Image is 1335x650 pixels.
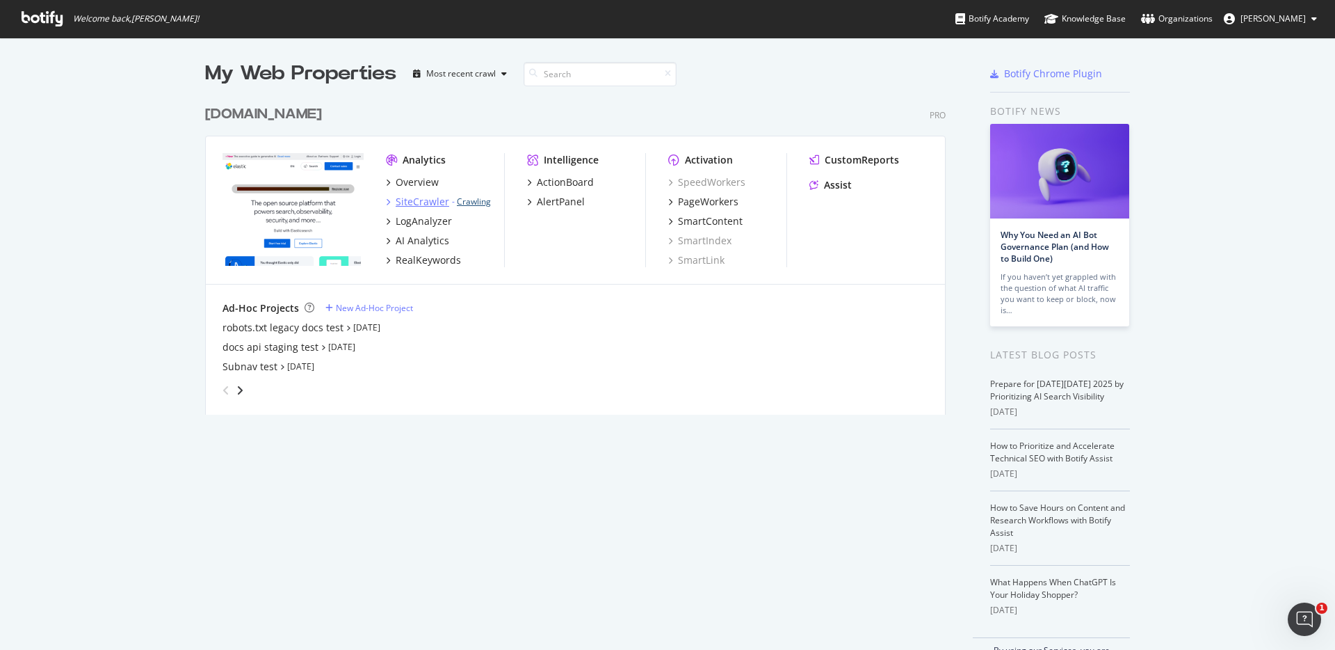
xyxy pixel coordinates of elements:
a: SiteCrawler- Crawling [386,195,491,209]
div: PageWorkers [678,195,738,209]
img: Why You Need an AI Bot Governance Plan (and How to Build One) [990,124,1129,219]
a: docs api staging test [222,340,318,354]
a: What Happens When ChatGPT Is Your Holiday Shopper? [990,576,1116,601]
div: RealKeywords [396,253,461,267]
div: Botify news [990,104,1130,119]
a: [DATE] [328,341,355,353]
div: SiteCrawler [396,195,449,209]
div: [DATE] [990,468,1130,480]
div: LogAnalyzer [396,214,452,228]
div: New Ad-Hoc Project [336,302,413,314]
iframe: Intercom live chat [1288,603,1321,636]
div: angle-right [235,383,245,397]
a: robots.txt legacy docs test [222,321,343,335]
div: Assist [824,178,852,192]
div: angle-left [217,379,235,402]
a: AI Analytics [386,234,449,248]
div: Botify Chrome Plugin [1004,67,1102,81]
a: ActionBoard [527,175,594,189]
a: RealKeywords [386,253,461,267]
span: 1 [1316,603,1327,614]
div: Organizations [1141,12,1213,26]
a: AlertPanel [527,195,585,209]
button: [PERSON_NAME] [1213,8,1328,30]
a: Subnav test [222,360,277,374]
div: AI Analytics [396,234,449,248]
div: CustomReports [825,153,899,167]
a: New Ad-Hoc Project [325,302,413,314]
a: Crawling [457,196,491,207]
a: SmartContent [668,214,743,228]
div: SmartContent [678,214,743,228]
a: [DATE] [287,360,314,372]
input: Search [524,62,677,86]
span: Celia García-Gutiérrez [1240,13,1306,24]
a: SmartIndex [668,234,731,248]
div: Analytics [403,153,446,167]
a: How to Save Hours on Content and Research Workflows with Botify Assist [990,502,1125,539]
div: Overview [396,175,439,189]
div: grid [205,88,957,415]
div: [DATE] [990,406,1130,418]
div: Activation [685,153,733,167]
div: [DATE] [990,604,1130,617]
div: AlertPanel [537,195,585,209]
div: If you haven’t yet grappled with the question of what AI traffic you want to keep or block, now is… [1001,271,1119,316]
a: PageWorkers [668,195,738,209]
span: Welcome back, [PERSON_NAME] ! [73,13,199,24]
a: Prepare for [DATE][DATE] 2025 by Prioritizing AI Search Visibility [990,378,1124,402]
div: Ad-Hoc Projects [222,301,299,315]
div: My Web Properties [205,60,396,88]
div: - [452,196,491,207]
a: How to Prioritize and Accelerate Technical SEO with Botify Assist [990,440,1115,464]
a: SmartLink [668,253,725,267]
a: LogAnalyzer [386,214,452,228]
div: Latest Blog Posts [990,347,1130,363]
a: [DOMAIN_NAME] [205,104,327,125]
div: Intelligence [544,153,599,167]
button: Most recent crawl [407,63,512,85]
div: Pro [930,109,946,121]
a: CustomReports [809,153,899,167]
a: Botify Chrome Plugin [990,67,1102,81]
div: [DOMAIN_NAME] [205,104,322,125]
a: Assist [809,178,852,192]
div: Botify Academy [955,12,1029,26]
div: Most recent crawl [426,70,496,78]
img: elastic.co [222,153,364,266]
div: Knowledge Base [1044,12,1126,26]
a: [DATE] [353,322,380,333]
div: [DATE] [990,542,1130,555]
div: ActionBoard [537,175,594,189]
a: Why You Need an AI Bot Governance Plan (and How to Build One) [1001,229,1109,264]
a: SpeedWorkers [668,175,745,189]
a: Overview [386,175,439,189]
